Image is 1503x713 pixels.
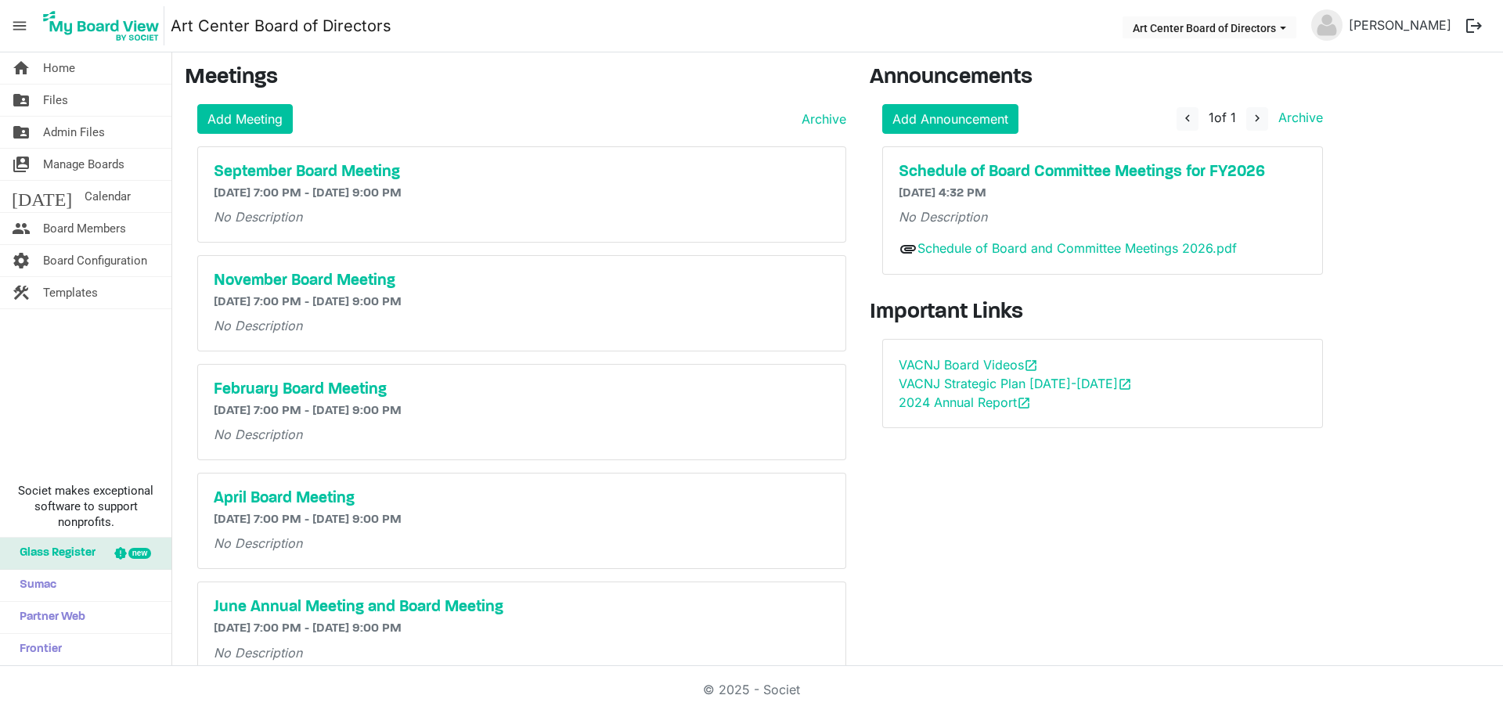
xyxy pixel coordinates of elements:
a: VACNJ Strategic Plan [DATE]-[DATE]open_in_new [899,376,1132,391]
h6: [DATE] 7:00 PM - [DATE] 9:00 PM [214,513,830,528]
h6: [DATE] 7:00 PM - [DATE] 9:00 PM [214,404,830,419]
img: no-profile-picture.svg [1311,9,1343,41]
span: people [12,213,31,244]
span: Board Members [43,213,126,244]
span: Partner Web [12,602,85,633]
span: Frontier [12,634,62,665]
a: [PERSON_NAME] [1343,9,1458,41]
button: Art Center Board of Directors dropdownbutton [1123,16,1296,38]
a: Add Announcement [882,104,1018,134]
span: construction [12,277,31,308]
a: 2024 Annual Reportopen_in_new [899,394,1031,410]
span: settings [12,245,31,276]
img: My Board View Logo [38,6,164,45]
a: © 2025 - Societ [703,682,800,697]
button: navigate_next [1246,107,1268,131]
span: home [12,52,31,84]
div: new [128,548,151,559]
a: Schedule of Board and Committee Meetings 2026.pdf [917,240,1237,256]
span: Files [43,85,68,116]
a: June Annual Meeting and Board Meeting [214,598,830,617]
span: Templates [43,277,98,308]
a: November Board Meeting [214,272,830,290]
a: September Board Meeting [214,163,830,182]
button: navigate_before [1177,107,1198,131]
span: [DATE] 4:32 PM [899,187,986,200]
p: No Description [214,316,830,335]
span: switch_account [12,149,31,180]
span: Admin Files [43,117,105,148]
span: Sumac [12,570,56,601]
p: No Description [214,534,830,553]
h6: [DATE] 7:00 PM - [DATE] 9:00 PM [214,295,830,310]
a: My Board View Logo [38,6,171,45]
a: Archive [1272,110,1323,125]
span: 1 [1209,110,1214,125]
span: folder_shared [12,85,31,116]
button: logout [1458,9,1490,42]
span: folder_shared [12,117,31,148]
span: Board Configuration [43,245,147,276]
span: Glass Register [12,538,96,569]
span: navigate_next [1250,111,1264,125]
a: April Board Meeting [214,489,830,508]
span: open_in_new [1017,396,1031,410]
h6: [DATE] 7:00 PM - [DATE] 9:00 PM [214,186,830,201]
span: of 1 [1209,110,1236,125]
span: Calendar [85,181,131,212]
a: Archive [795,110,846,128]
a: VACNJ Board Videosopen_in_new [899,357,1038,373]
p: No Description [899,207,1307,226]
h3: Announcements [870,65,1335,92]
h6: [DATE] 7:00 PM - [DATE] 9:00 PM [214,621,830,636]
a: February Board Meeting [214,380,830,399]
span: Manage Boards [43,149,124,180]
p: No Description [214,425,830,444]
a: Schedule of Board Committee Meetings for FY2026 [899,163,1307,182]
span: navigate_before [1180,111,1195,125]
h3: Important Links [870,300,1335,326]
span: menu [5,11,34,41]
span: [DATE] [12,181,72,212]
a: Add Meeting [197,104,293,134]
h3: Meetings [185,65,846,92]
span: open_in_new [1024,358,1038,373]
a: Art Center Board of Directors [171,10,391,41]
span: Societ makes exceptional software to support nonprofits. [7,483,164,530]
span: open_in_new [1118,377,1132,391]
span: Home [43,52,75,84]
span: attachment [899,239,917,258]
p: No Description [214,643,830,662]
p: No Description [214,207,830,226]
